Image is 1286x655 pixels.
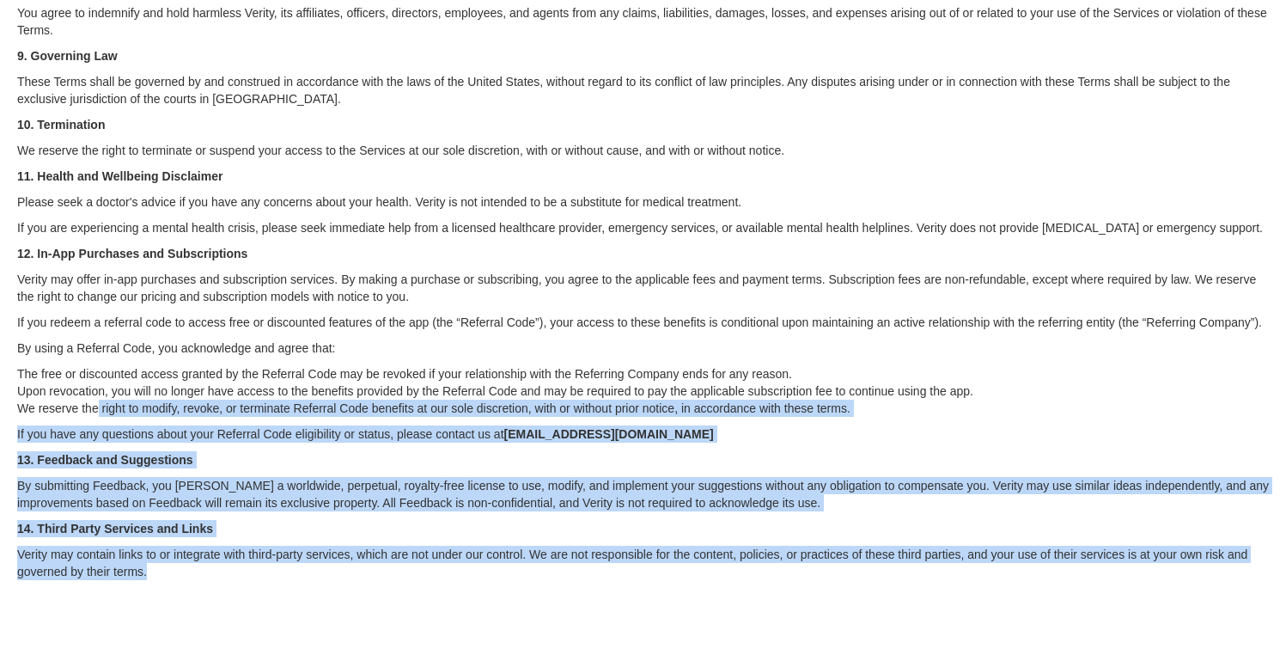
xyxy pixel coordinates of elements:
p: Verity may contain links to or integrate with third-party services, which are not under our contr... [17,546,1269,580]
p: If you redeem a referral code to access free or discounted features of the app (the “Referral Cod... [17,314,1269,331]
strong: [EMAIL_ADDRESS][DOMAIN_NAME] [504,427,714,441]
p: If you have any questions about your Referral Code eligibility or status, please contact us at [17,425,1269,443]
p: We reserve the right to terminate or suspend your access to the Services at our sole discretion, ... [17,142,1269,159]
p: By using a Referral Code, you acknowledge and agree that: [17,340,1269,357]
p: ‍ [17,589,1269,606]
p: ‍ [17,615,1269,632]
p: These Terms shall be governed by and construed in accordance with the laws of the United States, ... [17,73,1269,107]
strong: 13. Feedback and Suggestions [17,453,193,467]
strong: 14. Third Party Services and Links [17,522,213,536]
strong: 9. Governing Law [17,49,118,63]
p: Please seek a doctor's advice if you have any concerns about your health. Verity is not intended ... [17,193,1269,211]
p: You agree to indemnify and hold harmless Verity, its affiliates, officers, directors, employees, ... [17,4,1269,39]
p: If you are experiencing a mental health crisis, please seek immediate help from a licensed health... [17,219,1269,236]
p: Verity may offer in-app purchases and subscription services. By making a purchase or subscribing,... [17,271,1269,305]
strong: 12. In-App Purchases and Subscriptions [17,247,247,260]
p: The free or discounted access granted by the Referral Code may be revoked if your relationship wi... [17,365,1269,417]
strong: 10. Termination [17,118,105,132]
strong: 11. Health and Wellbeing Disclaimer [17,169,222,183]
p: By submitting Feedback, you [PERSON_NAME] a worldwide, perpetual, royalty-free license to use, mo... [17,477,1269,511]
